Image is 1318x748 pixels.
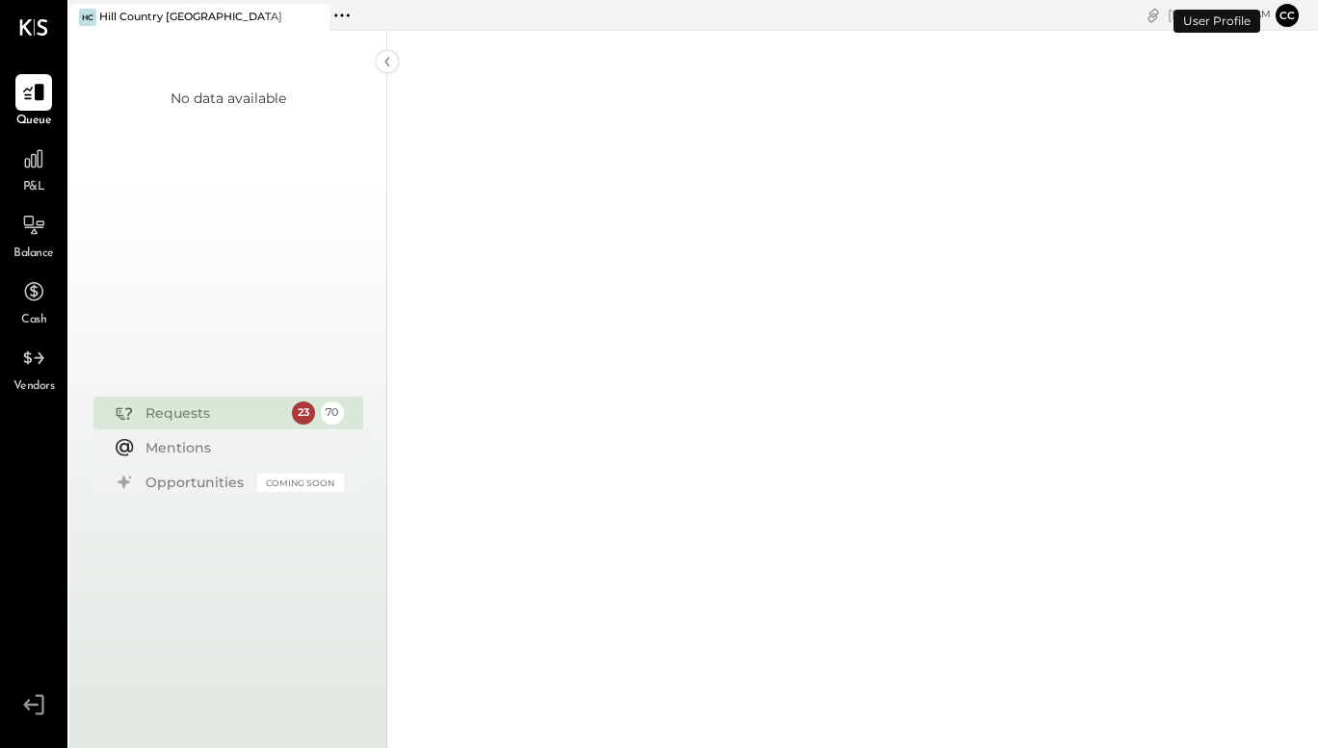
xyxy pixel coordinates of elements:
[257,474,344,492] div: Coming Soon
[145,438,334,457] div: Mentions
[1,207,66,263] a: Balance
[13,378,55,396] span: Vendors
[1,141,66,196] a: P&L
[321,401,344,425] div: 70
[1213,6,1252,24] span: 11 : 39
[1276,4,1299,27] button: cc
[145,473,248,492] div: Opportunities
[21,312,46,329] span: Cash
[1,340,66,396] a: Vendors
[171,89,286,108] div: No data available
[79,9,96,26] div: HC
[1144,5,1163,25] div: copy link
[292,401,315,425] div: 23
[16,113,52,130] span: Queue
[13,245,54,263] span: Balance
[1173,10,1260,33] div: User Profile
[1,74,66,130] a: Queue
[23,179,45,196] span: P&L
[99,10,282,25] div: Hill Country [GEOGRAPHIC_DATA]
[145,403,282,423] div: Requests
[1,273,66,329] a: Cash
[1168,6,1271,24] div: [DATE]
[1254,8,1271,21] span: am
